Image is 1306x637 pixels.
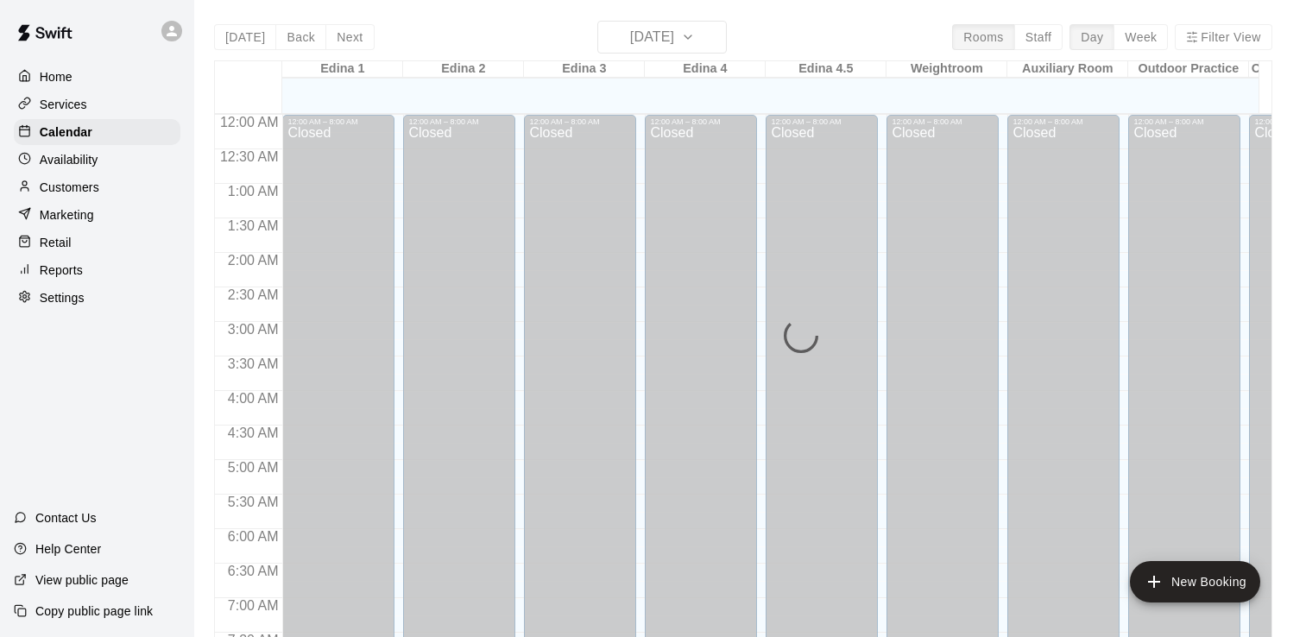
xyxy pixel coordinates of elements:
[771,117,873,126] div: 12:00 AM – 8:00 AM
[1128,61,1249,78] div: Outdoor Practice
[14,230,180,255] a: Retail
[40,96,87,113] p: Services
[35,509,97,527] p: Contact Us
[892,117,994,126] div: 12:00 AM – 8:00 AM
[40,206,94,224] p: Marketing
[224,322,283,337] span: 3:00 AM
[529,117,631,126] div: 12:00 AM – 8:00 AM
[224,564,283,578] span: 6:30 AM
[287,117,389,126] div: 12:00 AM – 8:00 AM
[1133,117,1235,126] div: 12:00 AM – 8:00 AM
[40,234,72,251] p: Retail
[216,149,283,164] span: 12:30 AM
[224,218,283,233] span: 1:30 AM
[35,540,101,558] p: Help Center
[224,253,283,268] span: 2:00 AM
[224,426,283,440] span: 4:30 AM
[224,495,283,509] span: 5:30 AM
[14,257,180,283] a: Reports
[524,61,645,78] div: Edina 3
[14,174,180,200] a: Customers
[14,285,180,311] a: Settings
[14,202,180,228] a: Marketing
[40,123,92,141] p: Calendar
[403,61,524,78] div: Edina 2
[224,529,283,544] span: 6:00 AM
[282,61,403,78] div: Edina 1
[224,184,283,199] span: 1:00 AM
[224,598,283,613] span: 7:00 AM
[886,61,1007,78] div: Weightroom
[224,391,283,406] span: 4:00 AM
[408,117,510,126] div: 12:00 AM – 8:00 AM
[40,262,83,279] p: Reports
[35,602,153,620] p: Copy public page link
[1013,117,1114,126] div: 12:00 AM – 8:00 AM
[650,117,752,126] div: 12:00 AM – 8:00 AM
[14,91,180,117] a: Services
[14,64,180,90] a: Home
[40,289,85,306] p: Settings
[645,61,766,78] div: Edina 4
[224,460,283,475] span: 5:00 AM
[40,179,99,196] p: Customers
[1130,561,1260,602] button: add
[216,115,283,129] span: 12:00 AM
[766,61,886,78] div: Edina 4.5
[14,147,180,173] a: Availability
[224,287,283,302] span: 2:30 AM
[40,68,73,85] p: Home
[35,571,129,589] p: View public page
[40,151,98,168] p: Availability
[1007,61,1128,78] div: Auxiliary Room
[224,356,283,371] span: 3:30 AM
[14,119,180,145] a: Calendar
